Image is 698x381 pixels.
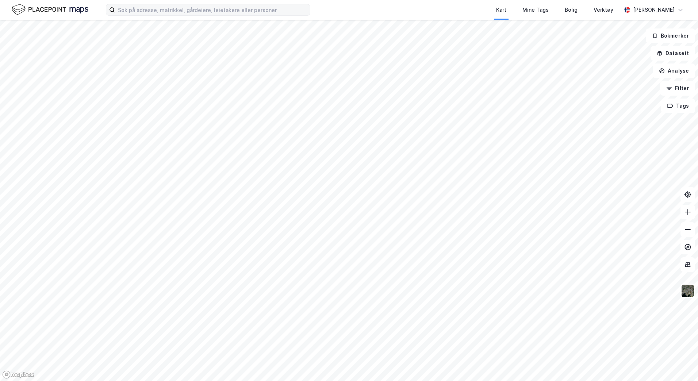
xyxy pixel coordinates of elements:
div: [PERSON_NAME] [633,5,675,14]
div: Mine Tags [522,5,549,14]
div: Kart [496,5,506,14]
input: Søk på adresse, matrikkel, gårdeiere, leietakere eller personer [115,4,310,15]
button: Bokmerker [646,28,695,43]
img: logo.f888ab2527a4732fd821a326f86c7f29.svg [12,3,88,16]
iframe: Chat Widget [661,346,698,381]
button: Filter [660,81,695,96]
button: Analyse [653,64,695,78]
div: Bolig [565,5,578,14]
button: Datasett [651,46,695,61]
button: Tags [661,99,695,113]
img: 9k= [681,284,695,298]
a: Mapbox homepage [2,370,34,379]
div: Verktøy [594,5,613,14]
div: Kontrollprogram for chat [661,346,698,381]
